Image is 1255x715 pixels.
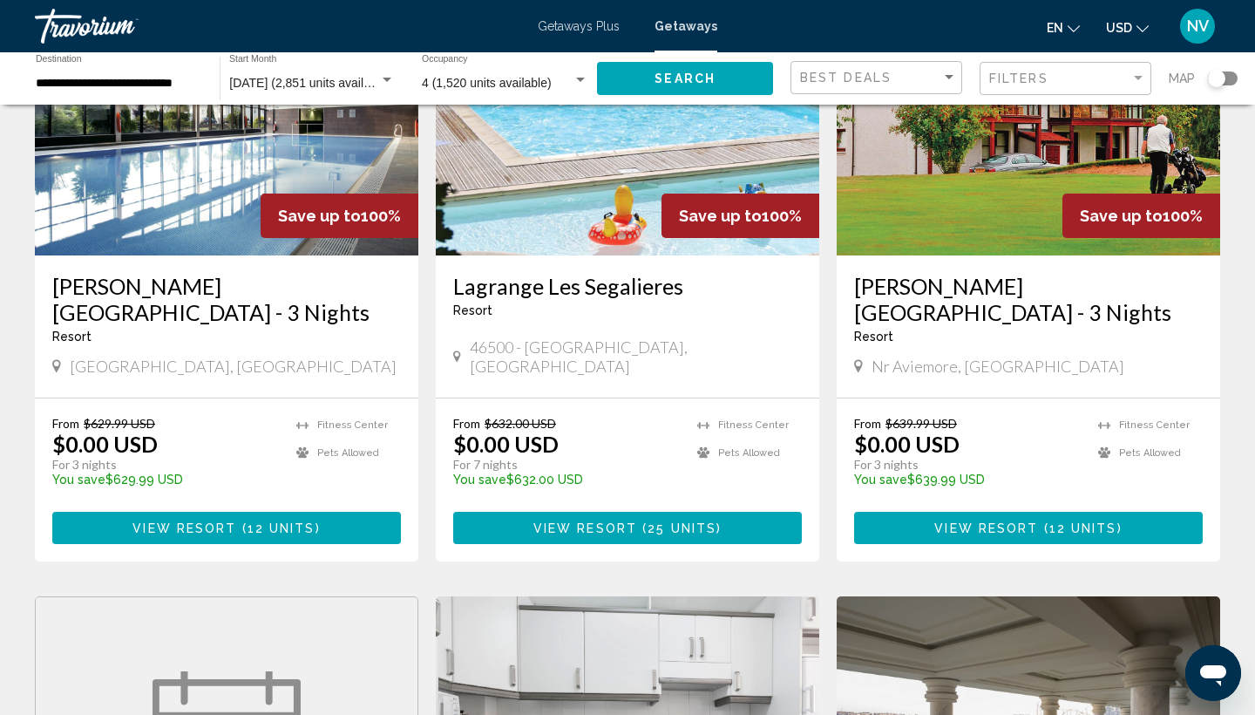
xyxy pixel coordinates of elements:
[980,61,1151,97] button: Filter
[538,19,620,33] a: Getaways Plus
[453,457,680,473] p: For 7 nights
[655,72,716,86] span: Search
[800,71,957,85] mat-select: Sort by
[70,357,397,376] span: [GEOGRAPHIC_DATA], [GEOGRAPHIC_DATA]
[597,62,773,94] button: Search
[278,207,361,225] span: Save up to
[854,330,893,344] span: Resort
[35,9,520,44] a: Travorium
[84,416,155,431] span: $629.99 USD
[470,337,802,376] span: 46500 - [GEOGRAPHIC_DATA], [GEOGRAPHIC_DATA]
[934,521,1038,535] span: View Resort
[453,512,802,544] button: View Resort(25 units)
[989,71,1048,85] span: Filters
[655,19,717,33] a: Getaways
[453,416,480,431] span: From
[132,521,236,535] span: View Resort
[533,521,637,535] span: View Resort
[453,473,506,487] span: You save
[1049,521,1117,535] span: 12 units
[453,303,492,317] span: Resort
[679,207,762,225] span: Save up to
[317,447,379,459] span: Pets Allowed
[854,416,881,431] span: From
[718,419,789,431] span: Fitness Center
[52,473,279,487] p: $629.99 USD
[800,71,892,85] span: Best Deals
[317,419,388,431] span: Fitness Center
[1047,15,1080,40] button: Change language
[1062,194,1220,238] div: 100%
[1185,645,1241,701] iframe: Button to launch messaging window
[854,473,1081,487] p: $639.99 USD
[248,521,315,535] span: 12 units
[261,194,418,238] div: 100%
[1106,21,1132,35] span: USD
[52,330,92,344] span: Resort
[52,273,401,325] a: [PERSON_NAME][GEOGRAPHIC_DATA] - 3 Nights
[422,76,552,90] span: 4 (1,520 units available)
[1119,447,1181,459] span: Pets Allowed
[637,521,722,535] span: ( )
[854,473,907,487] span: You save
[1175,8,1220,44] button: User Menu
[52,416,79,431] span: From
[52,473,105,487] span: You save
[648,521,716,535] span: 25 units
[52,512,401,544] button: View Resort(12 units)
[453,273,802,299] a: Lagrange Les Segalieres
[52,431,158,457] p: $0.00 USD
[1106,15,1149,40] button: Change currency
[854,457,1081,473] p: For 3 nights
[453,431,559,457] p: $0.00 USD
[1169,66,1195,91] span: Map
[854,431,960,457] p: $0.00 USD
[1119,419,1190,431] span: Fitness Center
[718,447,780,459] span: Pets Allowed
[1187,17,1209,35] span: NV
[661,194,819,238] div: 100%
[885,416,957,431] span: $639.99 USD
[52,457,279,473] p: For 3 nights
[1038,521,1122,535] span: ( )
[1047,21,1063,35] span: en
[1080,207,1163,225] span: Save up to
[872,357,1124,376] span: Nr Aviemore, [GEOGRAPHIC_DATA]
[854,512,1203,544] button: View Resort(12 units)
[485,416,556,431] span: $632.00 USD
[236,521,320,535] span: ( )
[854,273,1203,325] a: [PERSON_NAME] [GEOGRAPHIC_DATA] - 3 Nights
[453,473,680,487] p: $632.00 USD
[229,76,390,90] span: [DATE] (2,851 units available)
